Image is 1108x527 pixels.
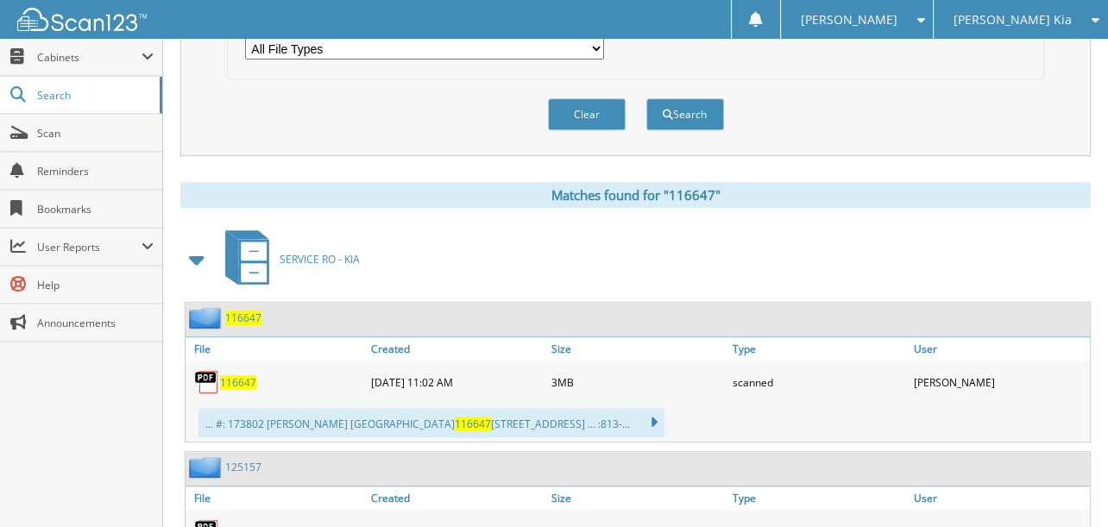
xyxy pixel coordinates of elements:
span: [PERSON_NAME] [801,15,897,25]
div: [PERSON_NAME] [909,365,1090,399]
a: Type [728,337,910,361]
span: 116647 [455,417,491,431]
span: Scan [37,126,154,141]
div: Matches found for "116647" [180,182,1091,208]
span: Search [37,88,151,103]
a: 116647 [220,375,256,390]
span: Announcements [37,316,154,330]
span: [PERSON_NAME] Kia [954,15,1072,25]
iframe: Chat Widget [1022,444,1108,527]
span: Help [37,278,154,292]
span: Bookmarks [37,202,154,216]
img: folder2.png [189,307,225,329]
a: 125157 [225,460,261,474]
button: Search [646,98,724,130]
div: 3MB [547,365,728,399]
img: folder2.png [189,456,225,478]
a: User [909,486,1090,510]
span: Reminders [37,164,154,179]
a: Size [547,486,728,510]
a: User [909,337,1090,361]
a: Created [367,337,548,361]
div: [DATE] 11:02 AM [367,365,548,399]
a: Size [547,337,728,361]
img: scan123-logo-white.svg [17,8,147,31]
a: SERVICE RO - KIA [215,225,360,293]
button: Clear [548,98,626,130]
a: 116647 [225,311,261,325]
span: Cabinets [37,50,142,65]
div: ... #: 173802 [PERSON_NAME] [GEOGRAPHIC_DATA] [STREET_ADDRESS] ... :813-... [198,408,664,437]
a: Created [367,486,548,510]
a: Type [728,486,910,510]
div: scanned [728,365,910,399]
a: File [186,337,367,361]
span: User Reports [37,240,142,254]
span: SERVICE RO - KIA [280,252,360,267]
img: PDF.png [194,369,220,395]
a: File [186,486,367,510]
